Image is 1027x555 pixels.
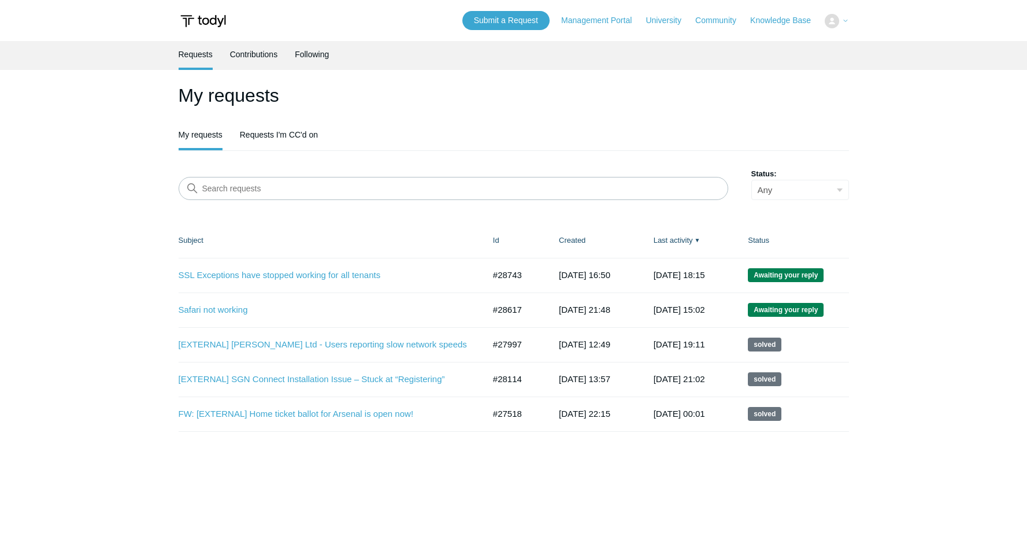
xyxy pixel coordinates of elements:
label: Status: [751,168,849,180]
a: University [646,14,692,27]
a: Safari not working [179,304,467,317]
time: 2025-10-06T19:11:30+00:00 [654,339,705,349]
td: #27997 [481,327,547,362]
a: Requests [179,41,213,68]
span: We are waiting for you to respond [748,303,824,317]
td: #28743 [481,258,547,293]
a: Created [559,236,585,245]
th: Id [481,223,547,258]
th: Status [736,223,848,258]
a: Following [295,41,329,68]
a: Knowledge Base [750,14,822,27]
a: Requests I'm CC'd on [240,121,318,148]
a: [EXTERNAL] [PERSON_NAME] Ltd - Users reporting slow network speeds [179,338,467,351]
time: 2025-10-02T21:48:21+00:00 [559,305,610,314]
time: 2025-09-08T00:01:48+00:00 [654,409,705,419]
th: Subject [179,223,481,258]
a: Contributions [230,41,278,68]
span: We are waiting for you to respond [748,268,824,282]
time: 2025-09-23T21:02:39+00:00 [654,374,705,384]
time: 2025-09-09T12:49:34+00:00 [559,339,610,349]
time: 2025-08-18T22:15:28+00:00 [559,409,610,419]
a: Community [695,14,748,27]
span: This request has been solved [748,372,781,386]
time: 2025-10-07T15:02:31+00:00 [654,305,705,314]
time: 2025-10-07T16:50:42+00:00 [559,270,610,280]
span: This request has been solved [748,338,781,351]
a: Submit a Request [462,11,550,30]
td: #28114 [481,362,547,397]
a: Last activity▼ [654,236,693,245]
time: 2025-10-07T18:15:36+00:00 [654,270,705,280]
td: #28617 [481,293,547,327]
span: This request has been solved [748,407,781,421]
img: Todyl Support Center Help Center home page [179,10,228,32]
td: #27518 [481,397,547,431]
input: Search requests [179,177,728,200]
a: [EXTERNAL] SGN Connect Installation Issue – Stuck at “Registering” [179,373,467,386]
h1: My requests [179,82,849,109]
a: SSL Exceptions have stopped working for all tenants [179,269,467,282]
a: My requests [179,121,223,148]
span: ▼ [695,236,700,245]
time: 2025-09-15T13:57:01+00:00 [559,374,610,384]
a: Management Portal [561,14,643,27]
a: FW: [EXTERNAL] Home ticket ballot for Arsenal is open now! [179,408,467,421]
